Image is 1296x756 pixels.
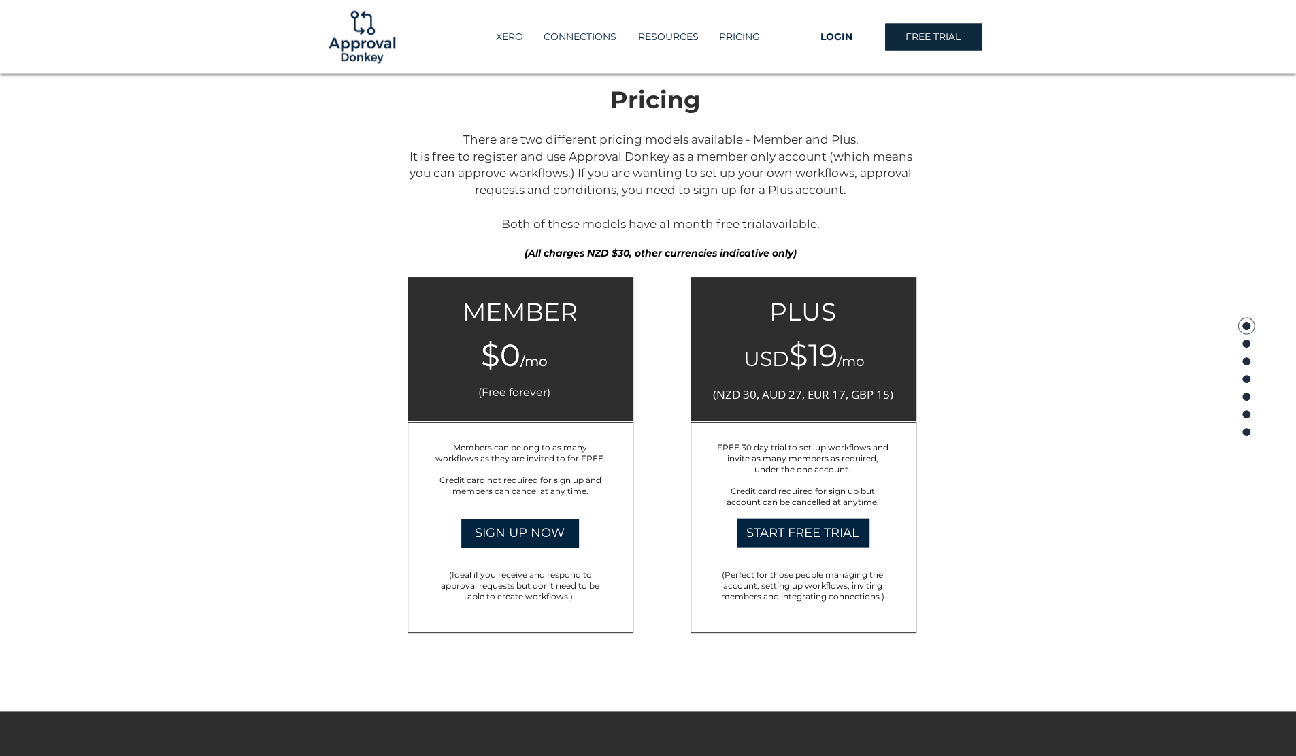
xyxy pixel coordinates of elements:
span: (All charges NZD $30, other currencies indicative only)​ [525,247,797,259]
p: CONNECTIONS [537,26,623,48]
a: LOGIN [788,24,885,51]
p: RESOURCES [631,26,705,48]
a: START FREE TRIAL [737,519,869,548]
span: (Free forever) [478,386,550,399]
nav: Site [467,26,788,48]
span: FREE 30 day trial to set-up workflows and invite as many members as required, under the one account. [717,442,888,474]
span: There are two different pricing models available - Member and Plus. It is free to register and us... [410,133,912,231]
span: PLUS [769,297,836,327]
span: FREE TRIAL [905,31,961,44]
div: RESOURCES [627,26,708,48]
span: Pricing [610,85,701,114]
a: CONNECTIONS [533,26,627,48]
p: XERO [489,26,530,48]
a: XERO [485,26,533,48]
span: (Ideal if you receive and respond to approval requests but don't need to be able to create workfl... [441,570,599,602]
span: USD [744,346,789,372]
a: SIGN UP NOW [461,519,579,548]
span: (Perfect for those people managing the account, setting up workflows, inviting members and integr... [721,570,884,602]
span: /mo [837,353,865,369]
a: PRICING [708,26,771,48]
span: MEMBER [463,297,578,327]
img: Logo-01.png [325,1,399,74]
nav: Page [1237,317,1256,440]
span: (NZD 30, AUD 27, EUR 17, GBP 15) [713,387,893,402]
span: $19 [789,336,837,374]
span: Members can belong to as many workflows as they are invited to for FREE. [435,442,605,463]
span: START FREE TRIAL [746,525,859,542]
span: SIGN UP NOW [475,525,565,542]
a: 1 month free trial [666,217,765,231]
span: $0 [481,336,520,374]
span: Credit card required for sign up but account can be cancelled at anytime. [727,486,879,507]
p: PRICING [712,26,767,48]
span: LOGIN [820,31,852,44]
h6: Includes: [417,431,608,448]
a: FREE TRIAL [885,24,982,51]
span: /mo [520,353,548,369]
span: Credit card not required for sign up and members can cancel at any time. [439,475,601,496]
